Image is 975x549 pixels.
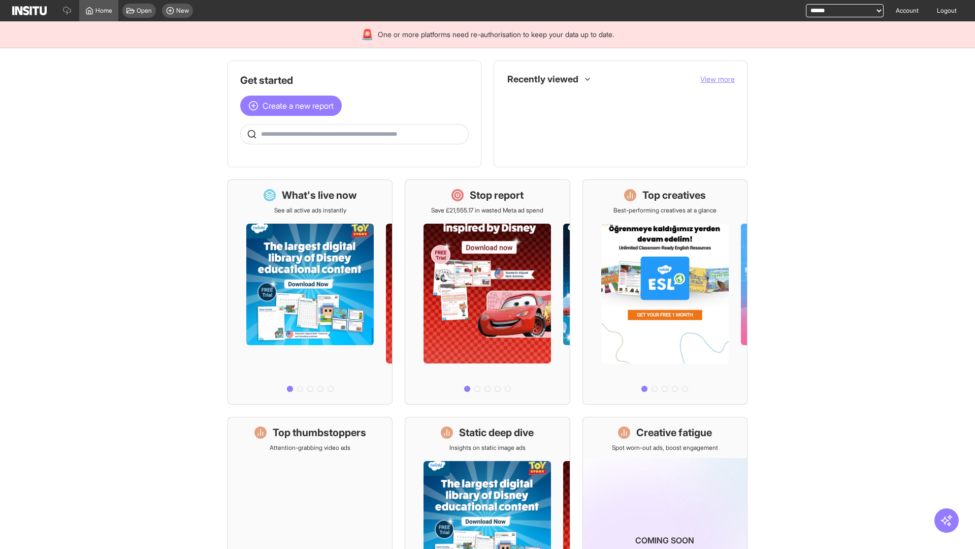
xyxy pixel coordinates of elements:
[270,444,350,452] p: Attention-grabbing video ads
[12,6,47,15] img: Logo
[405,179,570,405] a: Stop reportSave £21,555.17 in wasted Meta ad spend
[459,425,534,440] h1: Static deep dive
[700,74,735,84] button: View more
[282,188,357,202] h1: What's live now
[613,206,717,215] p: Best-performing creatives at a glance
[240,96,342,116] button: Create a new report
[274,206,346,215] p: See all active ads instantly
[449,444,526,452] p: Insights on static image ads
[378,29,614,40] span: One or more platforms need re-authorisation to keep your data up to date.
[470,188,524,202] h1: Stop report
[582,179,747,405] a: Top creativesBest-performing creatives at a glance
[642,188,706,202] h1: Top creatives
[227,179,393,405] a: What's live nowSee all active ads instantly
[240,73,469,87] h1: Get started
[361,27,374,42] div: 🚨
[176,7,189,15] span: New
[263,100,334,112] span: Create a new report
[95,7,112,15] span: Home
[137,7,152,15] span: Open
[273,425,366,440] h1: Top thumbstoppers
[700,75,735,83] span: View more
[431,206,543,215] p: Save £21,555.17 in wasted Meta ad spend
